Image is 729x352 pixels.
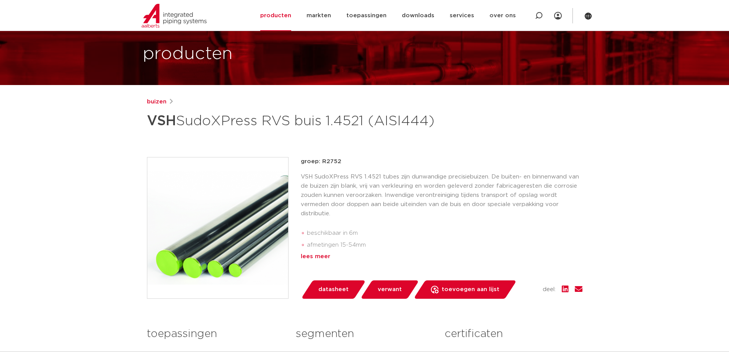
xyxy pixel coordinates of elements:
[307,227,582,239] li: beschikbaar in 6m
[301,157,582,166] p: groep: R2752
[147,114,176,128] strong: VSH
[147,110,434,133] h1: SudoXPress RVS buis 1.4521 (AISI444)
[543,285,556,294] span: deel:
[442,283,499,296] span: toevoegen aan lijst
[301,172,582,218] p: VSH SudoXPress RVS 1.4521 tubes zijn dunwandige precisiebuizen. De buiten- en binnenwand van de b...
[445,326,582,342] h3: certificaten
[301,280,366,299] a: datasheet
[147,157,288,298] img: Product Image for VSH SudoXPress RVS buis 1.4521 (AISI444)
[143,42,233,66] h1: producten
[307,239,582,251] li: afmetingen 15-54mm
[296,326,433,342] h3: segmenten
[360,280,419,299] a: verwant
[147,97,166,106] a: buizen
[378,283,402,296] span: verwant
[301,252,582,261] div: lees meer
[147,326,284,342] h3: toepassingen
[318,283,349,296] span: datasheet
